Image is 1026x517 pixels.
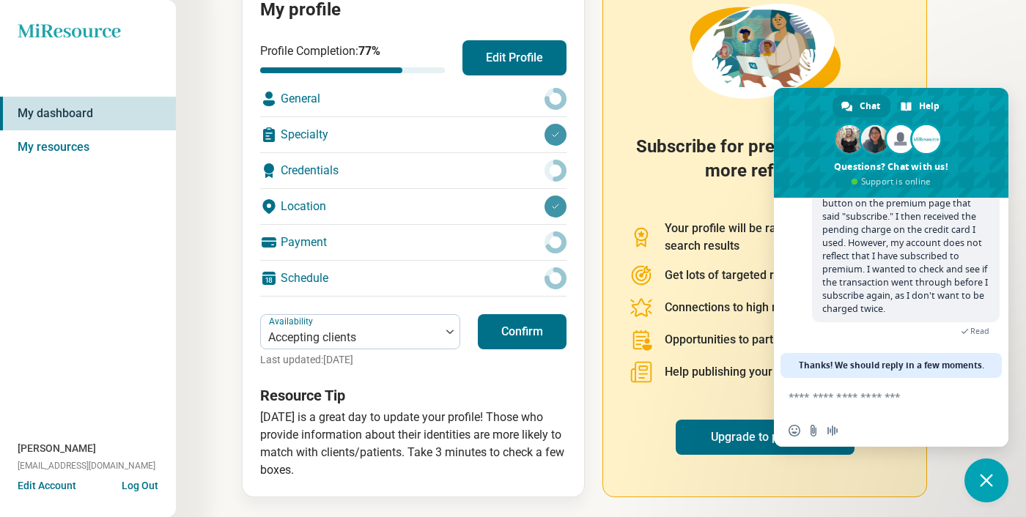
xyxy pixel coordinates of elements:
span: Send a file [808,425,819,436]
div: Close chat [964,458,1008,502]
span: [PERSON_NAME] [18,441,96,456]
label: Availability [269,316,316,327]
span: Thanks! We should reply in a few moments. [799,353,984,378]
div: Chat [833,95,890,117]
div: Payment [260,225,566,260]
div: Location [260,189,566,224]
h3: Resource Tip [260,385,566,406]
span: Read [970,326,989,336]
span: [EMAIL_ADDRESS][DOMAIN_NAME] [18,459,155,472]
button: Log Out [122,478,158,490]
button: Confirm [478,314,566,349]
span: Good morning! I have a quick troubleshooting question. I recently decided to upgrade to premium, ... [822,144,989,315]
div: General [260,81,566,116]
div: Profile Completion: [260,42,445,73]
p: Opportunities to participate in research [665,331,871,349]
p: Last updated: [DATE] [260,352,460,368]
button: Edit Profile [462,40,566,75]
p: Your profile will be ranked at the top of search results [665,220,900,255]
p: [DATE] is a great day to update your profile! Those who provide information about their identitie... [260,409,566,479]
button: Edit Account [18,478,76,494]
div: Schedule [260,261,566,296]
textarea: Compose your message... [789,390,962,403]
div: Credentials [260,153,566,188]
p: Get lots of targeted referrals [665,267,816,284]
div: Help [892,95,950,117]
a: Upgrade to premium [676,420,855,455]
h2: Subscribe for premium to get 5x more referrals! [630,135,900,202]
span: Audio message [827,425,838,436]
div: Specialty [260,117,566,152]
span: Help [919,95,940,117]
span: Insert an emoji [789,425,800,436]
span: Chat [860,95,880,117]
p: Connections to high referral volume sources [665,299,898,316]
span: 77 % [358,44,380,58]
p: Help publishing your articles [665,363,814,381]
